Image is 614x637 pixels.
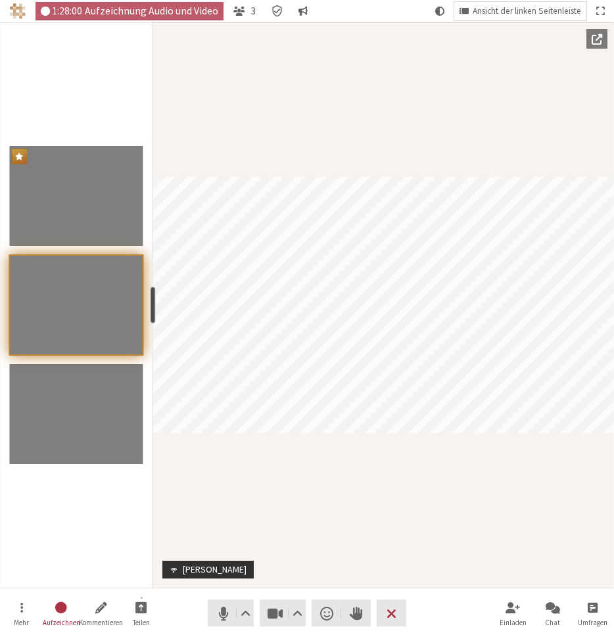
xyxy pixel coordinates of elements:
[14,619,29,626] span: Mehr
[83,596,120,631] button: Kommentierung des freigegebenen Bildschirms starten
[377,600,406,626] button: Besprechung beenden oder verlassen
[574,596,611,631] button: Offene Umfrage
[153,22,614,588] section: Teilnehmer
[289,600,306,626] button: Videoeinstellungen
[79,619,123,626] span: Kommentieren
[10,3,26,19] img: Iotum
[237,600,253,626] button: Audioeinstellungen
[133,619,150,626] span: Teilen
[534,596,571,631] button: Chat öffnen
[312,600,341,626] button: Reaktion senden
[43,619,80,626] span: Aufzeichnen
[260,600,306,626] button: Video stoppen (⌘+Umschalt+V)
[123,596,160,631] button: Freigabe starten
[3,596,40,631] button: Menü öffnen
[266,2,289,20] div: Besprechungsdetails Verschlüsselung aktiviert
[293,2,313,20] button: Gespräch
[578,619,607,626] span: Umfragen
[178,563,251,577] div: [PERSON_NAME]
[228,2,261,20] button: Teilnehmerliste öffnen
[591,2,609,20] button: Ganzer Bildschirm
[545,619,560,626] span: Chat
[85,5,218,16] span: Aufzeichnung Audio und Video
[500,619,527,626] span: Einladen
[586,29,607,49] button: Popout in ein anderes Fenster
[250,5,256,16] span: 3
[35,2,224,20] div: Audio & Video
[454,2,586,20] button: Layout ändern
[208,600,254,626] button: Stumm (⌘+Umschalt+A)
[494,596,531,631] button: Teilnehmer einladen (⌘+Umschalt+I)
[151,287,156,323] div: resize
[473,7,581,16] span: Ansicht der linken Seitenleiste
[52,5,82,16] span: 1:28:00
[430,2,450,20] button: Systemmodus verwenden
[43,596,80,631] button: Aufzeichung beenden
[592,33,602,45] span: Popout in ein anderes Fenster
[341,600,371,626] button: Hand heben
